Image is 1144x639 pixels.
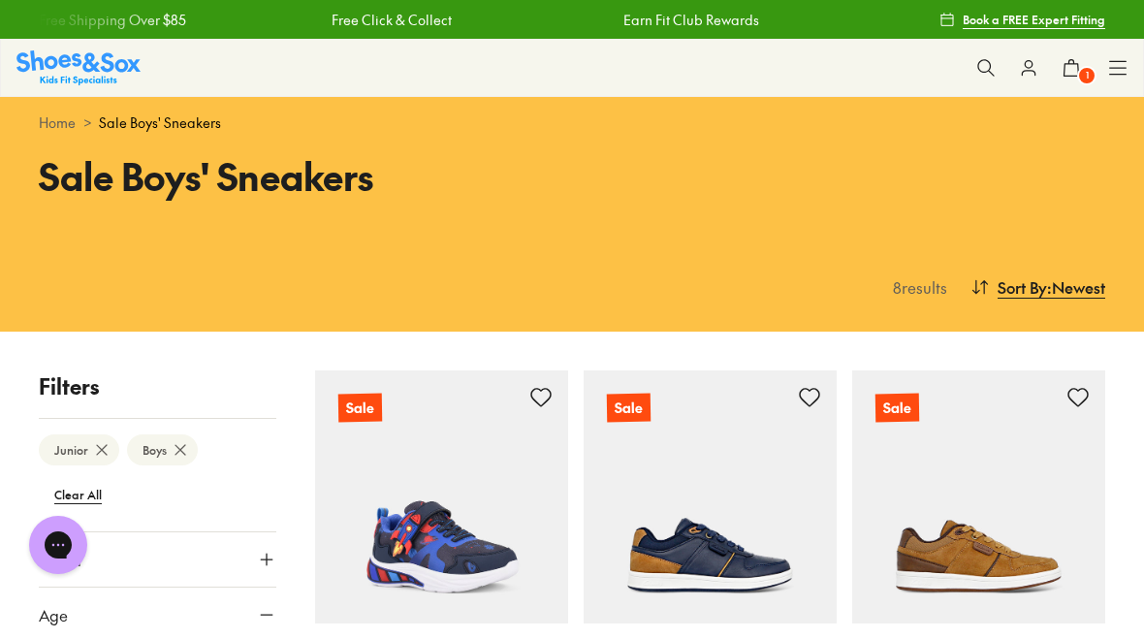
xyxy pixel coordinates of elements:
[39,603,68,626] span: Age
[963,11,1105,28] span: Book a FREE Expert Fitting
[584,370,837,623] a: Sale
[338,394,382,423] p: Sale
[998,275,1047,299] span: Sort By
[37,10,184,30] a: Free Shipping Over $85
[852,370,1105,623] a: Sale
[607,394,651,423] p: Sale
[39,370,276,402] p: Filters
[970,266,1105,308] button: Sort By:Newest
[127,434,198,465] btn: Boys
[39,112,1105,133] div: >
[885,275,947,299] p: 8 results
[39,148,549,204] h1: Sale Boys' Sneakers
[39,477,117,512] btn: Clear All
[99,112,221,133] span: Sale Boys' Sneakers
[939,2,1105,37] a: Book a FREE Expert Fitting
[1047,275,1105,299] span: : Newest
[1050,47,1093,89] button: 1
[16,50,141,84] a: Shoes & Sox
[19,509,97,581] iframe: Gorgias live chat messenger
[39,434,119,465] btn: Junior
[39,112,76,133] a: Home
[39,532,276,587] button: Brand
[875,394,919,423] p: Sale
[16,50,141,84] img: SNS_Logo_Responsive.svg
[330,10,450,30] a: Free Click & Collect
[315,370,568,623] a: Sale
[1077,66,1096,85] span: 1
[622,10,758,30] a: Earn Fit Club Rewards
